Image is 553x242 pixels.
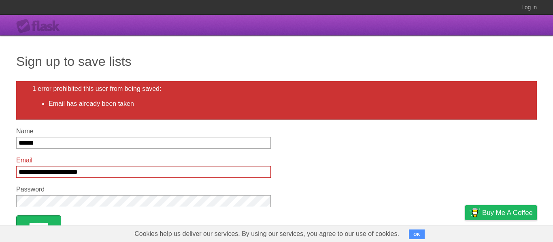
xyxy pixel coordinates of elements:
[409,229,425,239] button: OK
[126,226,407,242] span: Cookies help us deliver our services. By using our services, you agree to our use of cookies.
[465,205,537,220] a: Buy me a coffee
[469,206,480,219] img: Buy me a coffee
[16,128,271,135] label: Name
[482,206,533,220] span: Buy me a coffee
[16,19,65,34] div: Flask
[16,52,537,71] h1: Sign up to save lists
[16,157,271,164] label: Email
[49,99,521,109] li: Email has already been taken
[32,85,521,93] h2: 1 error prohibited this user from being saved:
[16,186,271,193] label: Password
